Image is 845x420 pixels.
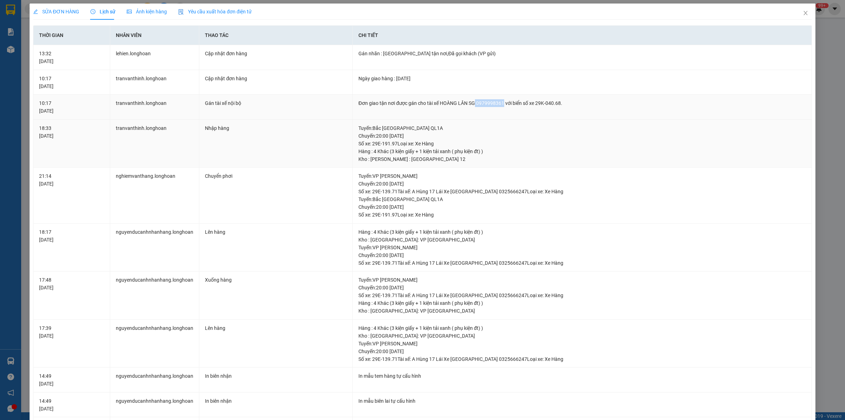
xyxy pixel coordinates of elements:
span: Lịch sử [90,9,115,14]
div: Cập nhật đơn hàng [205,50,347,57]
td: tranvanthinh.longhoan [110,120,199,168]
div: In mẫu biên lai tự cấu hình [358,397,806,405]
div: 18:33 [DATE] [39,124,104,140]
td: lehien.longhoan [110,45,199,70]
div: Kho : [GEOGRAPHIC_DATA]: VP [GEOGRAPHIC_DATA] [358,236,806,244]
td: nguyenducanhnhanhang.longhoan [110,393,199,418]
div: Hàng : 4 Khác (3 kiện giấy + 1 kiện tải xanh ( phụ kiện đt) ) [358,324,806,332]
div: Lên hàng [205,324,347,332]
div: Kho : [GEOGRAPHIC_DATA]: VP [GEOGRAPHIC_DATA] [358,307,806,315]
div: 10:17 [DATE] [39,99,104,115]
div: Gán nhãn : [GEOGRAPHIC_DATA] tận nơi,Đã gọi khách (VP gửi) [358,50,806,57]
div: Tuyến : VP [PERSON_NAME] Chuyến: 20:00 [DATE] Số xe: 29E-139.71 Tài xế: A Hùng 17 Lái Xe [GEOGRAP... [358,172,806,195]
div: In biên nhận [205,397,347,405]
th: Thao tác [199,26,353,45]
div: 21:14 [DATE] [39,172,104,188]
div: Gán tài xế nội bộ [205,99,347,107]
div: Ngày giao hàng : [DATE] [358,75,806,82]
div: Tuyến : VP [PERSON_NAME] Chuyến: 20:00 [DATE] Số xe: 29E-139.71 Tài xế: A Hùng 17 Lái Xe [GEOGRAP... [358,340,806,363]
div: Kho : [GEOGRAPHIC_DATA]: VP [GEOGRAPHIC_DATA] [358,332,806,340]
div: Cập nhật đơn hàng [205,75,347,82]
div: 10:17 [DATE] [39,75,104,90]
td: nguyenducanhnhanhang.longhoan [110,271,199,320]
td: nguyenducanhnhanhang.longhoan [110,368,199,393]
div: Tuyến : Bắc [GEOGRAPHIC_DATA] QL1A Chuyến: 20:00 [DATE] Số xe: 29E-191.97 Loại xe: Xe Hàng [358,124,806,148]
div: Xuống hàng [205,276,347,284]
span: close [803,10,808,16]
div: 18:17 [DATE] [39,228,104,244]
div: In biên nhận [205,372,347,380]
div: Tuyến : VP [PERSON_NAME] Chuyến: 20:00 [DATE] Số xe: 29E-139.71 Tài xế: A Hùng 17 Lái Xe [GEOGRAP... [358,244,806,267]
span: picture [127,9,132,14]
div: 14:49 [DATE] [39,372,104,388]
div: 17:48 [DATE] [39,276,104,292]
div: Đơn giao tận nơi được gán cho tài xế HOÀNG LÂN SG 0979998361 với biển số xe 29K-040.68. [358,99,806,107]
div: 13:32 [DATE] [39,50,104,65]
div: Chuyển phơi [205,172,347,180]
div: Kho : [PERSON_NAME] : [GEOGRAPHIC_DATA] 12 [358,155,806,163]
td: tranvanthinh.longhoan [110,70,199,95]
div: 14:49 [DATE] [39,397,104,413]
th: Chi tiết [353,26,812,45]
div: 17:39 [DATE] [39,324,104,340]
th: Thời gian [33,26,110,45]
div: Nhập hàng [205,124,347,132]
span: clock-circle [90,9,95,14]
td: nguyenducanhnhanhang.longhoan [110,224,199,272]
div: Hàng : 4 Khác (3 kiện giấy + 1 kiện tải xanh ( phụ kiện đt) ) [358,148,806,155]
div: Hàng : 4 Khác (3 kiện giấy + 1 kiện tải xanh ( phụ kiện đt) ) [358,228,806,236]
div: Lên hàng [205,228,347,236]
div: Tuyến : VP [PERSON_NAME] Chuyến: 20:00 [DATE] Số xe: 29E-139.71 Tài xế: A Hùng 17 Lái Xe [GEOGRAP... [358,276,806,299]
span: SỬA ĐƠN HÀNG [33,9,79,14]
span: Yêu cầu xuất hóa đơn điện tử [178,9,252,14]
span: Ảnh kiện hàng [127,9,167,14]
td: tranvanthinh.longhoan [110,95,199,120]
div: Hàng : 4 Khác (3 kiện giấy + 1 kiện tải xanh ( phụ kiện đt) ) [358,299,806,307]
td: nghiemvanthang.longhoan [110,168,199,224]
img: icon [178,9,184,15]
td: nguyenducanhnhanhang.longhoan [110,320,199,368]
div: In mẫu tem hàng tự cấu hình [358,372,806,380]
button: Close [796,4,815,23]
th: Nhân viên [110,26,199,45]
div: Tuyến : Bắc [GEOGRAPHIC_DATA] QL1A Chuyến: 20:00 [DATE] Số xe: 29E-191.97 Loại xe: Xe Hàng [358,195,806,219]
span: edit [33,9,38,14]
